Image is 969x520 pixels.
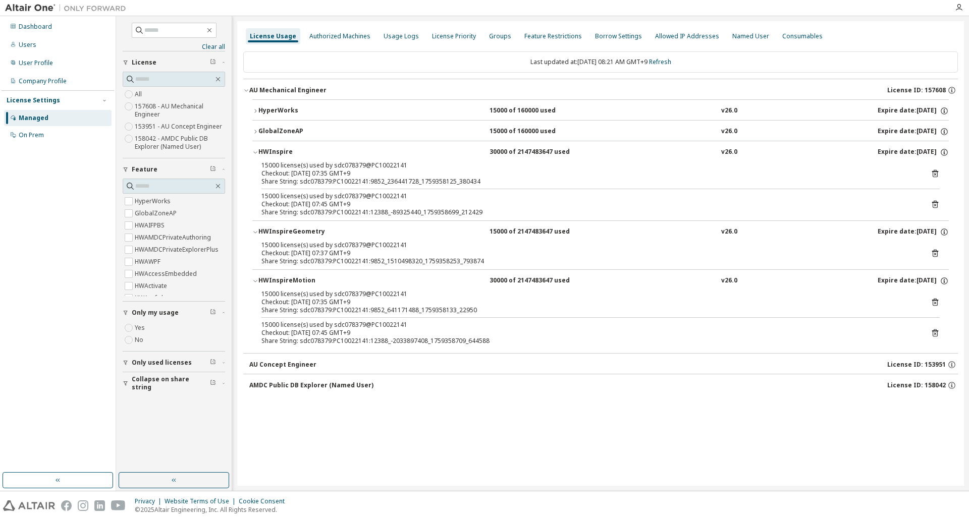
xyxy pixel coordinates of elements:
label: 158042 - AMDC Public DB Explorer (Named User) [135,133,225,153]
div: 15000 license(s) used by sdc078379@PC10022141 [261,161,916,169]
button: AMDC Public DB Explorer (Named User)License ID: 158042 [249,374,958,396]
div: On Prem [19,131,44,139]
img: youtube.svg [111,500,126,511]
label: 153951 - AU Concept Engineer [135,121,224,133]
div: v26.0 [721,148,737,157]
div: 15000 license(s) used by sdc078379@PC10022141 [261,241,916,249]
button: HWInspireGeometry15000 of 2147483647 usedv26.0Expire date:[DATE] [252,221,949,243]
div: Website Terms of Use [165,497,239,505]
label: GlobalZoneAP [135,207,179,219]
div: HWInspireGeometry [258,227,349,237]
div: AMDC Public DB Explorer (Named User) [249,381,373,389]
label: HWAMDCPrivateAuthoring [135,232,213,244]
div: Company Profile [19,77,67,85]
span: Clear filter [210,309,216,317]
div: v26.0 [721,127,737,136]
span: Only used licenses [132,359,192,367]
div: License Settings [7,96,60,104]
img: altair_logo.svg [3,500,55,511]
img: instagram.svg [78,500,88,511]
div: Checkout: [DATE] 07:35 GMT+9 [261,169,916,178]
div: Allowed IP Addresses [655,32,719,40]
div: User Profile [19,59,53,67]
span: Clear filter [210,379,216,387]
label: HWAIFPBS [135,219,167,232]
label: All [135,88,144,100]
span: Feature [132,165,157,174]
div: Expire date: [DATE] [878,106,949,115]
div: 15000 license(s) used by sdc078379@PC10022141 [261,192,916,200]
div: Expire date: [DATE] [878,276,949,285]
div: License Usage [250,32,296,40]
div: Cookie Consent [239,497,291,505]
label: HWAMDCPrivateExplorerPlus [135,244,221,256]
img: Altair One [5,3,131,13]
span: License ID: 158042 [887,381,946,389]
label: HyperWorks [135,195,173,207]
div: HWInspireMotion [258,276,349,285]
button: AU Mechanical EngineerLicense ID: 157608 [243,79,958,101]
label: HWAWPF [135,256,163,268]
div: Named User [732,32,769,40]
div: v26.0 [721,276,737,285]
div: Checkout: [DATE] 07:35 GMT+9 [261,298,916,306]
div: v26.0 [721,227,737,237]
button: Only used licenses [123,352,225,374]
div: Consumables [782,32,823,40]
div: Borrow Settings [595,32,642,40]
button: Collapse on share string [123,372,225,394]
img: linkedin.svg [94,500,105,511]
label: HWActivate [135,280,169,292]
div: Authorized Machines [309,32,370,40]
div: HWInspire [258,148,349,157]
button: AU Concept EngineerLicense ID: 153951 [249,354,958,376]
span: Clear filter [210,59,216,67]
button: License [123,51,225,74]
div: Privacy [135,497,165,505]
div: Managed [19,114,48,122]
div: 15000 of 2147483647 used [490,227,580,237]
div: AU Concept Engineer [249,361,316,369]
div: HyperWorks [258,106,349,115]
p: © 2025 Altair Engineering, Inc. All Rights Reserved. [135,505,291,514]
button: HWInspireMotion30000 of 2147483647 usedv26.0Expire date:[DATE] [252,270,949,292]
span: Collapse on share string [132,375,210,391]
div: 30000 of 2147483647 used [490,276,580,285]
a: Refresh [649,57,671,66]
label: HWAcufwh [135,292,167,304]
label: HWAccessEmbedded [135,268,199,280]
span: Only my usage [132,309,179,317]
div: 30000 of 2147483647 used [490,148,580,157]
div: Feature Restrictions [524,32,582,40]
div: Expire date: [DATE] [878,148,949,157]
div: Checkout: [DATE] 07:45 GMT+9 [261,200,916,208]
span: License [132,59,156,67]
div: Share String: sdc078379:PC10022141:9852_236441728_1759358125_380434 [261,178,916,186]
button: GlobalZoneAP15000 of 160000 usedv26.0Expire date:[DATE] [252,121,949,143]
div: License Priority [432,32,476,40]
div: Checkout: [DATE] 07:45 GMT+9 [261,329,916,337]
div: Checkout: [DATE] 07:37 GMT+9 [261,249,916,257]
label: 157608 - AU Mechanical Engineer [135,100,225,121]
a: Clear all [123,43,225,51]
div: Share String: sdc078379:PC10022141:12388_-89325440_1759358699_212429 [261,208,916,216]
div: 15000 license(s) used by sdc078379@PC10022141 [261,290,916,298]
div: 15000 license(s) used by sdc078379@PC10022141 [261,321,916,329]
div: Usage Logs [384,32,419,40]
div: Share String: sdc078379:PC10022141:9852_641171488_1759358133_22950 [261,306,916,314]
label: No [135,334,145,346]
div: Share String: sdc078379:PC10022141:12388_-2033897408_1759358709_644588 [261,337,916,345]
span: License ID: 153951 [887,361,946,369]
div: Users [19,41,36,49]
div: Dashboard [19,23,52,31]
img: facebook.svg [61,500,72,511]
button: Only my usage [123,302,225,324]
span: Clear filter [210,165,216,174]
div: Expire date: [DATE] [878,227,949,237]
div: 15000 of 160000 used [490,127,580,136]
span: Clear filter [210,359,216,367]
div: GlobalZoneAP [258,127,349,136]
button: HyperWorks15000 of 160000 usedv26.0Expire date:[DATE] [252,100,949,122]
div: Groups [489,32,511,40]
div: Expire date: [DATE] [878,127,949,136]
